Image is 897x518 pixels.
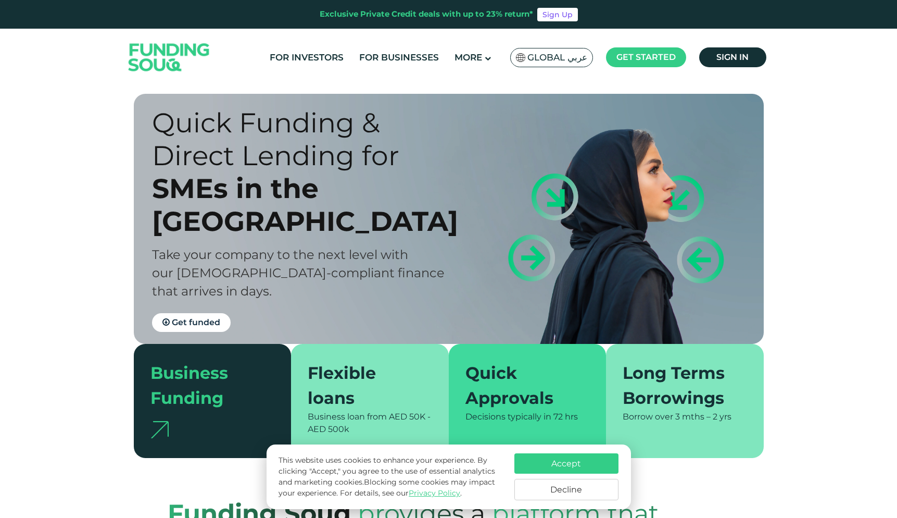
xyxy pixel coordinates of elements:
span: 3 mths – 2 yrs [675,412,731,422]
span: More [454,52,482,63]
img: SA Flag [516,53,525,62]
span: For details, see our . [340,488,462,498]
span: Global عربي [527,52,587,64]
span: Get started [616,52,676,62]
div: Business Funding [150,361,262,411]
a: Sign in [699,47,766,67]
img: arrow [150,421,169,438]
img: Logo [118,31,220,84]
span: Take your company to the next level with our [DEMOGRAPHIC_DATA]-compliant finance that arrives in... [152,247,445,299]
div: Long Terms Borrowings [623,361,735,411]
a: Privacy Policy [409,488,460,498]
button: Accept [514,453,618,474]
div: Exclusive Private Credit deals with up to 23% return* [320,8,533,20]
a: For Businesses [357,49,441,66]
p: This website uses cookies to enhance your experience. By clicking "Accept," you agree to the use ... [279,455,503,499]
span: Decisions typically in [465,412,551,422]
span: Sign in [716,52,749,62]
button: Decline [514,479,618,500]
span: Borrow over [623,412,673,422]
a: For Investors [267,49,346,66]
div: Quick Funding & Direct Lending for [152,106,467,172]
a: Sign Up [537,8,578,21]
div: SMEs in the [GEOGRAPHIC_DATA] [152,172,467,238]
div: Flexible loans [308,361,420,411]
a: Get funded [152,313,231,332]
span: 72 hrs [553,412,578,422]
span: Get funded [172,317,220,327]
span: Blocking some cookies may impact your experience. [279,477,495,498]
span: Business loan from [308,412,387,422]
div: Quick Approvals [465,361,577,411]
